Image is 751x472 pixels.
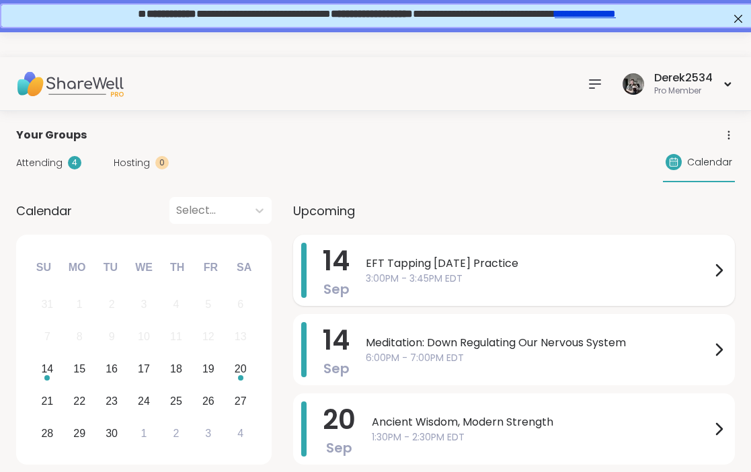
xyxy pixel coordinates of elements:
div: Not available Tuesday, September 9th, 2025 [97,323,126,352]
div: 1 [77,295,83,313]
div: 31 [41,295,53,313]
div: 19 [202,360,214,378]
div: Choose Wednesday, September 24th, 2025 [130,387,159,416]
div: 5 [205,295,211,313]
span: Calendar [687,155,732,169]
div: 7 [44,327,50,346]
div: 0 [155,156,169,169]
div: Choose Tuesday, September 30th, 2025 [97,419,126,448]
div: Choose Friday, September 19th, 2025 [194,355,223,384]
div: Choose Saturday, October 4th, 2025 [226,419,255,448]
div: 20 [235,360,247,378]
span: EFT Tapping [DATE] Practice [366,255,711,272]
div: Not available Thursday, September 4th, 2025 [162,290,191,319]
div: 18 [170,360,182,378]
div: Su [29,253,58,282]
div: Not available Monday, September 8th, 2025 [65,323,94,352]
div: Choose Tuesday, September 23rd, 2025 [97,387,126,416]
div: Choose Thursday, October 2nd, 2025 [162,419,191,448]
span: Ancient Wisdom, Modern Strength [372,414,711,430]
div: 23 [106,392,118,410]
div: Choose Tuesday, September 16th, 2025 [97,355,126,384]
span: Sep [323,359,350,378]
div: Not available Wednesday, September 3rd, 2025 [130,290,159,319]
img: ShareWell Nav Logo [16,61,124,108]
span: Calendar [16,202,72,220]
div: 21 [41,392,53,410]
div: 4 [68,156,81,169]
div: Not available Monday, September 1st, 2025 [65,290,94,319]
div: Not available Thursday, September 11th, 2025 [162,323,191,352]
div: 30 [106,424,118,442]
span: Attending [16,156,63,170]
div: Not available Sunday, August 31st, 2025 [33,290,62,319]
div: 3 [141,295,147,313]
div: Choose Monday, September 22nd, 2025 [65,387,94,416]
div: Th [163,253,192,282]
div: 16 [106,360,118,378]
div: Choose Saturday, September 20th, 2025 [226,355,255,384]
div: 1 [141,424,147,442]
span: Sep [326,438,352,457]
div: 22 [73,392,85,410]
div: Not available Sunday, September 7th, 2025 [33,323,62,352]
div: 3 [205,424,211,442]
div: 17 [138,360,150,378]
div: Not available Friday, September 12th, 2025 [194,323,223,352]
div: 25 [170,392,182,410]
div: Not available Wednesday, September 10th, 2025 [130,323,159,352]
div: Choose Thursday, September 18th, 2025 [162,355,191,384]
div: Choose Monday, September 29th, 2025 [65,419,94,448]
div: Tu [95,253,125,282]
div: 2 [109,295,115,313]
div: 27 [235,392,247,410]
div: We [129,253,159,282]
div: 15 [73,360,85,378]
div: 9 [109,327,115,346]
span: Your Groups [16,127,87,143]
div: Choose Friday, October 3rd, 2025 [194,419,223,448]
div: Fr [196,253,225,282]
div: 8 [77,327,83,346]
div: Choose Thursday, September 25th, 2025 [162,387,191,416]
div: Not available Tuesday, September 2nd, 2025 [97,290,126,319]
div: 6 [237,295,243,313]
span: 14 [323,321,350,359]
div: 28 [41,424,53,442]
span: Sep [323,280,350,299]
div: Choose Saturday, September 27th, 2025 [226,387,255,416]
div: 4 [237,424,243,442]
div: Pro Member [654,85,713,97]
div: Sa [229,253,259,282]
img: Derek2534 [623,73,644,95]
div: Not available Saturday, September 13th, 2025 [226,323,255,352]
span: 6:00PM - 7:00PM EDT [366,351,711,365]
div: month 2025-09 [31,288,256,449]
div: Derek2534 [654,71,713,85]
span: Meditation: Down Regulating Our Nervous System [366,335,711,351]
div: Choose Sunday, September 21st, 2025 [33,387,62,416]
div: 26 [202,392,214,410]
div: 29 [73,424,85,442]
span: 20 [323,401,356,438]
div: 2 [173,424,179,442]
div: Mo [62,253,91,282]
div: Not available Saturday, September 6th, 2025 [226,290,255,319]
div: Choose Wednesday, September 17th, 2025 [130,355,159,384]
div: Choose Sunday, September 28th, 2025 [33,419,62,448]
div: Choose Monday, September 15th, 2025 [65,355,94,384]
div: 13 [235,327,247,346]
span: 3:00PM - 3:45PM EDT [366,272,711,286]
div: 14 [41,360,53,378]
span: Upcoming [293,202,355,220]
div: 11 [170,327,182,346]
div: 24 [138,392,150,410]
span: 1:30PM - 2:30PM EDT [372,430,711,444]
div: 4 [173,295,179,313]
span: Hosting [114,156,150,170]
div: Choose Friday, September 26th, 2025 [194,387,223,416]
span: 14 [323,242,350,280]
div: 12 [202,327,214,346]
div: Choose Wednesday, October 1st, 2025 [130,419,159,448]
div: Not available Friday, September 5th, 2025 [194,290,223,319]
